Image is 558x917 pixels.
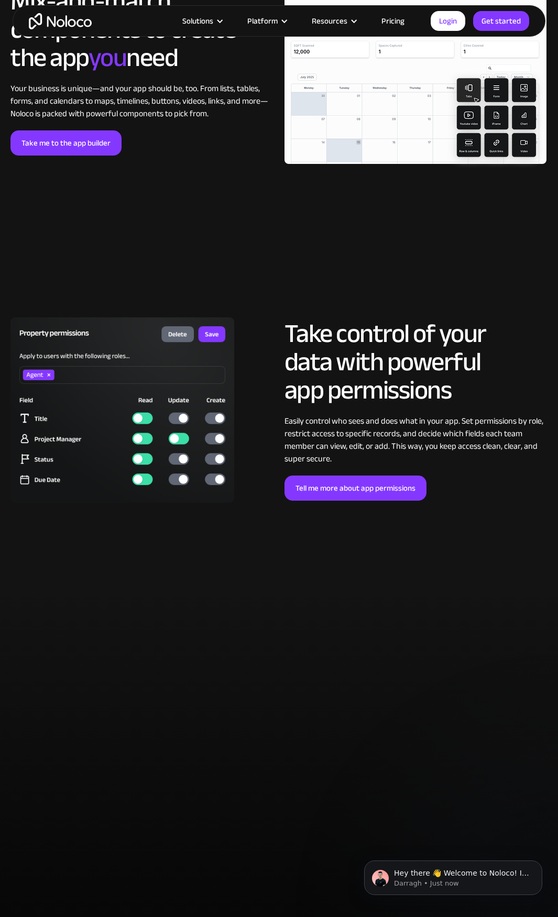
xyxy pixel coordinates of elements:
span: you [89,33,127,82]
div: Resources [312,14,347,28]
a: Login [431,11,465,31]
div: Solutions [182,14,213,28]
a: Tell me more about app permissions [285,476,426,501]
div: Resources [299,14,368,28]
iframe: Intercom notifications message [348,838,558,912]
a: home [29,13,92,29]
div: Easily control who sees and does what in your app. Set permissions by role, restrict access to sp... [285,415,548,465]
a: Pricing [368,14,418,28]
a: Take me to the app builder [10,130,122,156]
div: Platform [247,14,278,28]
div: Platform [234,14,299,28]
h2: Take control of your data with powerful app permissions [285,319,548,404]
div: Solutions [169,14,234,28]
div: Your business is unique—and your app should be, too. From lists, tables, forms, and calendars to ... [10,82,274,120]
a: Get started [473,11,529,31]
